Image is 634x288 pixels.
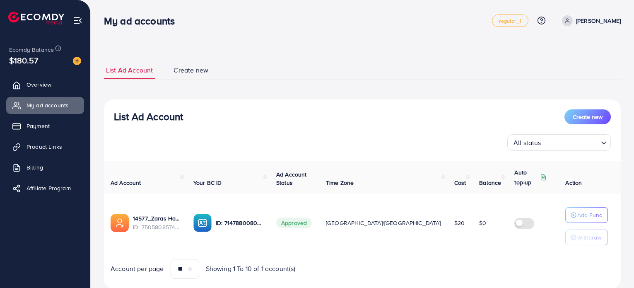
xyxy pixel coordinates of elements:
[276,218,312,228] span: Approved
[133,223,180,231] span: ID: 7505808574405935121
[106,65,153,75] span: List Ad Account
[111,179,141,187] span: Ad Account
[193,179,222,187] span: Your BC ID
[193,214,212,232] img: ic-ba-acc.ded83a64.svg
[111,214,129,232] img: ic-ads-acc.e4c84228.svg
[174,65,208,75] span: Create new
[27,80,51,89] span: Overview
[206,264,296,273] span: Showing 1 To 10 of 1 account(s)
[490,156,628,282] iframe: Chat
[507,134,611,151] div: Search for option
[512,137,543,149] span: All status
[73,57,81,65] img: image
[499,18,521,24] span: regular_1
[564,109,611,124] button: Create new
[573,113,603,121] span: Create new
[326,179,354,187] span: Time Zone
[27,122,50,130] span: Payment
[216,218,263,228] p: ID: 7147880080302145538
[114,111,183,123] h3: List Ad Account
[492,15,528,27] a: regular_1
[27,101,69,109] span: My ad accounts
[576,16,621,26] p: [PERSON_NAME]
[6,76,84,93] a: Overview
[27,163,43,172] span: Billing
[6,180,84,196] a: Affiliate Program
[9,46,54,54] span: Ecomdy Balance
[8,12,64,24] img: logo
[479,219,486,227] span: $0
[6,138,84,155] a: Product Links
[479,179,501,187] span: Balance
[27,184,71,192] span: Affiliate Program
[111,264,164,273] span: Account per page
[6,97,84,114] a: My ad accounts
[326,219,441,227] span: [GEOGRAPHIC_DATA]/[GEOGRAPHIC_DATA]
[454,179,466,187] span: Cost
[276,170,307,187] span: Ad Account Status
[544,135,598,149] input: Search for option
[454,219,465,227] span: $20
[27,143,62,151] span: Product Links
[6,118,84,134] a: Payment
[73,16,82,25] img: menu
[133,214,180,223] a: 14577_Zaras Hair_1747582249900
[104,15,181,27] h3: My ad accounts
[9,54,38,66] span: $180.57
[559,15,621,26] a: [PERSON_NAME]
[133,214,180,231] div: <span class='underline'>14577_Zaras Hair_1747582249900</span></br>7505808574405935121
[6,159,84,176] a: Billing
